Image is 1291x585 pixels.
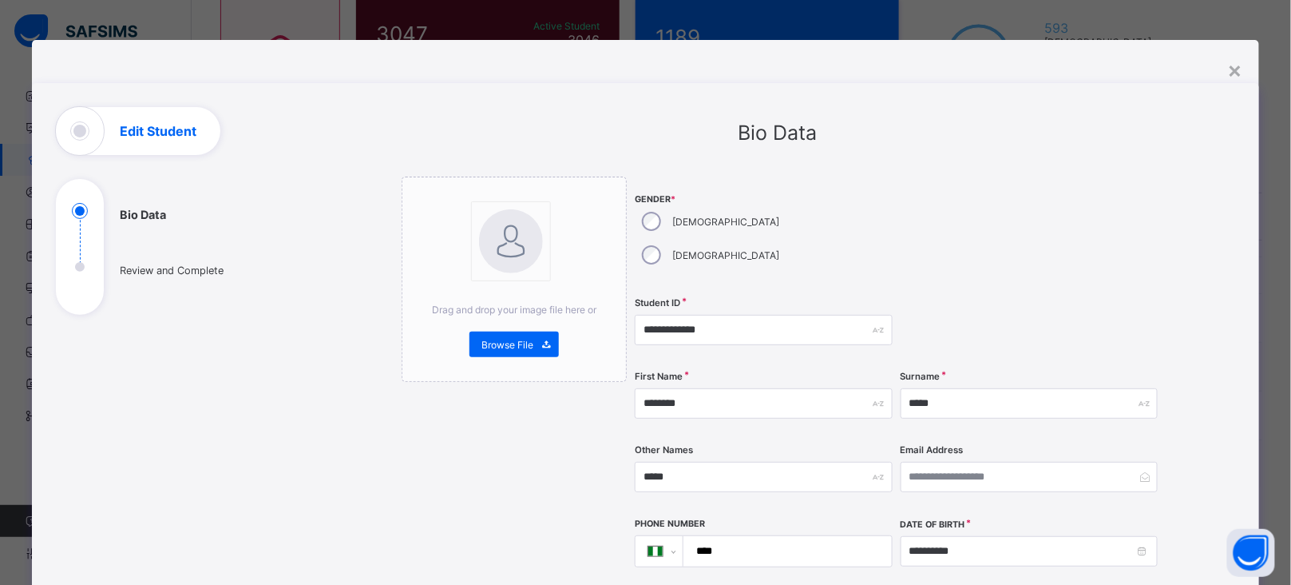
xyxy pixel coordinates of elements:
label: Email Address [901,444,964,456]
label: [DEMOGRAPHIC_DATA] [672,216,779,228]
span: Drag and drop your image file here or [432,304,596,316]
button: Open asap [1227,529,1275,577]
label: Date of Birth [901,519,965,530]
span: Browse File [481,339,533,351]
label: Phone Number [635,519,705,529]
label: [DEMOGRAPHIC_DATA] [672,249,779,261]
div: × [1228,56,1243,83]
h1: Edit Student [120,125,196,137]
label: First Name [635,371,683,382]
span: Bio Data [738,121,817,145]
div: bannerImageDrag and drop your image file here orBrowse File [402,177,627,382]
img: bannerImage [479,209,543,273]
span: Gender [635,194,892,205]
label: Student ID [635,297,680,308]
label: Other Names [635,444,693,456]
label: Surname [901,371,941,382]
